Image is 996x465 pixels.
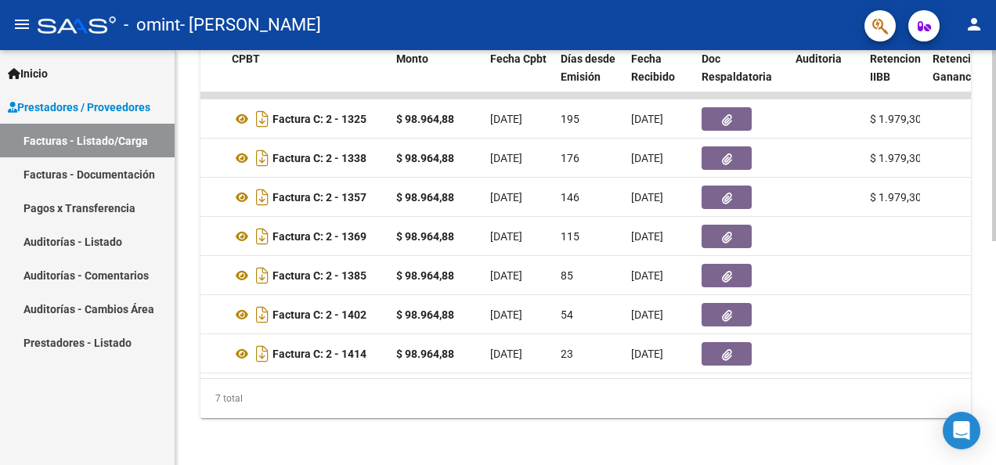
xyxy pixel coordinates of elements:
[554,42,625,111] datatable-header-cell: Días desde Emisión
[180,8,321,42] span: - [PERSON_NAME]
[490,52,547,65] span: Fecha Cpbt
[625,42,695,111] datatable-header-cell: Fecha Recibido
[796,52,842,65] span: Auditoria
[13,15,31,34] mat-icon: menu
[272,348,366,360] strong: Factura C: 2 - 1414
[252,224,272,249] i: Descargar documento
[252,146,272,171] i: Descargar documento
[252,106,272,132] i: Descargar documento
[490,269,522,282] span: [DATE]
[272,191,366,204] strong: Factura C: 2 - 1357
[272,230,366,243] strong: Factura C: 2 - 1369
[490,308,522,321] span: [DATE]
[561,191,579,204] span: 146
[561,308,573,321] span: 54
[631,348,663,360] span: [DATE]
[631,52,675,83] span: Fecha Recibido
[561,348,573,360] span: 23
[870,191,922,204] span: $ 1.979,30
[631,113,663,125] span: [DATE]
[870,52,921,83] span: Retencion IIBB
[272,269,366,282] strong: Factura C: 2 - 1385
[124,8,180,42] span: - omint
[396,191,454,204] strong: $ 98.964,88
[232,52,260,65] span: CPBT
[8,99,150,116] span: Prestadores / Proveedores
[226,42,390,111] datatable-header-cell: CPBT
[396,308,454,321] strong: $ 98.964,88
[864,42,926,111] datatable-header-cell: Retencion IIBB
[490,191,522,204] span: [DATE]
[490,348,522,360] span: [DATE]
[561,230,579,243] span: 115
[965,15,983,34] mat-icon: person
[252,341,272,366] i: Descargar documento
[870,113,922,125] span: $ 1.979,30
[396,230,454,243] strong: $ 98.964,88
[396,52,428,65] span: Monto
[933,52,986,83] span: Retención Ganancias
[702,52,772,83] span: Doc Respaldatoria
[272,113,366,125] strong: Factura C: 2 - 1325
[789,42,864,111] datatable-header-cell: Auditoria
[631,230,663,243] span: [DATE]
[490,113,522,125] span: [DATE]
[396,348,454,360] strong: $ 98.964,88
[561,269,573,282] span: 85
[252,302,272,327] i: Descargar documento
[272,152,366,164] strong: Factura C: 2 - 1338
[396,152,454,164] strong: $ 98.964,88
[490,230,522,243] span: [DATE]
[396,269,454,282] strong: $ 98.964,88
[943,412,980,449] div: Open Intercom Messenger
[561,113,579,125] span: 195
[8,65,48,82] span: Inicio
[252,263,272,288] i: Descargar documento
[490,152,522,164] span: [DATE]
[926,42,989,111] datatable-header-cell: Retención Ganancias
[561,52,615,83] span: Días desde Emisión
[200,379,971,418] div: 7 total
[631,191,663,204] span: [DATE]
[561,152,579,164] span: 176
[484,42,554,111] datatable-header-cell: Fecha Cpbt
[390,42,484,111] datatable-header-cell: Monto
[272,308,366,321] strong: Factura C: 2 - 1402
[252,185,272,210] i: Descargar documento
[396,113,454,125] strong: $ 98.964,88
[631,269,663,282] span: [DATE]
[631,152,663,164] span: [DATE]
[870,152,922,164] span: $ 1.979,30
[695,42,789,111] datatable-header-cell: Doc Respaldatoria
[631,308,663,321] span: [DATE]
